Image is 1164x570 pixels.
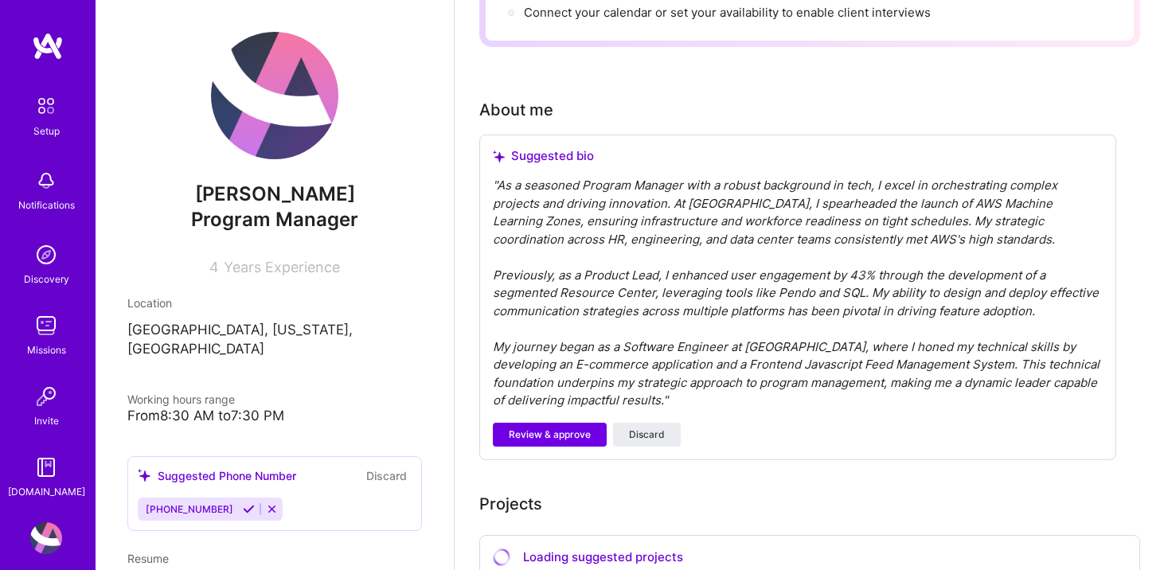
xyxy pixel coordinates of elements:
div: Setup [33,123,60,139]
div: [DOMAIN_NAME] [8,483,85,500]
i: Accept [243,503,255,515]
i: icon SuggestedTeams [138,469,151,482]
a: User Avatar [26,522,66,554]
div: From 8:30 AM to 7:30 PM [127,408,422,424]
img: User Avatar [211,32,338,159]
img: setup [29,89,63,123]
span: [PHONE_NUMBER] [146,503,233,515]
div: " As a seasoned Program Manager with a robust background in tech, I excel in orchestrating comple... [493,177,1103,410]
button: Discard [361,467,412,485]
span: Years Experience [224,259,340,275]
i: icon CircleLoadingViolet [490,546,513,568]
i: icon SuggestedTeams [493,150,505,162]
i: Reject [266,503,278,515]
div: Discovery [24,271,69,287]
div: Projects [479,492,542,516]
span: Working hours range [127,392,235,406]
img: logo [32,32,64,61]
span: 4 [209,259,219,275]
img: bell [30,165,62,197]
img: User Avatar [30,522,62,554]
button: Discard [613,423,681,447]
img: Invite [30,381,62,412]
span: Discard [629,427,665,442]
div: Add projects you've worked on [479,492,542,516]
div: Invite [34,412,59,429]
span: Program Manager [191,208,358,231]
img: teamwork [30,310,62,342]
img: discovery [30,239,62,271]
div: Notifications [18,197,75,213]
span: Connect your calendar or set your availability to enable client interviews [524,5,931,20]
div: Suggested bio [493,148,1103,164]
button: Review & approve [493,423,607,447]
img: guide book [30,451,62,483]
span: [PERSON_NAME] [127,182,422,206]
div: Missions [27,342,66,358]
div: Suggested Phone Number [138,467,296,484]
p: [GEOGRAPHIC_DATA], [US_STATE], [GEOGRAPHIC_DATA] [127,321,422,359]
span: Resume [127,552,169,565]
span: Review & approve [509,427,591,442]
div: Location [127,295,422,311]
div: About me [479,98,553,122]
